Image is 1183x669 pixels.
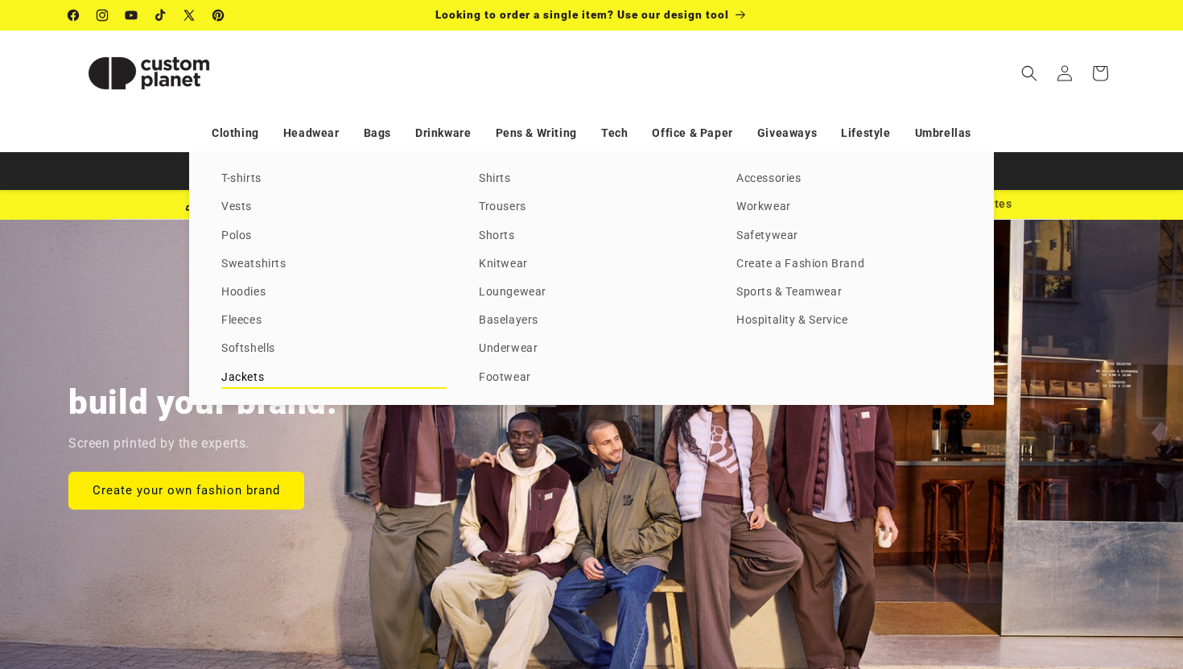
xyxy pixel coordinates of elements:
a: Polos [221,225,447,247]
a: Pens & Writing [496,119,577,147]
a: Create a Fashion Brand [736,254,962,275]
a: Underwear [479,338,704,360]
a: Hospitality & Service [736,310,962,332]
a: Giveaways [757,119,817,147]
a: Baselayers [479,310,704,332]
a: Footwear [479,367,704,389]
summary: Search [1012,56,1047,91]
a: Sports & Teamwear [736,282,962,304]
a: Trousers [479,196,704,218]
a: Jackets [221,367,447,389]
iframe: Chat Widget [907,495,1183,669]
a: Sweatshirts [221,254,447,275]
a: Drinkware [415,119,471,147]
a: Custom Planet [63,31,236,115]
a: Bags [364,119,391,147]
img: Custom Planet [68,37,229,109]
a: Vests [221,196,447,218]
a: Accessories [736,168,962,190]
a: Create your own fashion brand [68,471,304,509]
a: Clothing [212,119,259,147]
a: Umbrellas [915,119,971,147]
a: Shirts [479,168,704,190]
a: Office & Paper [652,119,732,147]
a: Hoodies [221,282,447,304]
h2: build your brand. [68,381,338,424]
a: Headwear [283,119,340,147]
a: T-shirts [221,168,447,190]
a: Workwear [736,196,962,218]
a: Knitwear [479,254,704,275]
a: Safetywear [736,225,962,247]
a: Lifestyle [841,119,890,147]
a: Fleeces [221,310,447,332]
a: Loungewear [479,282,704,304]
span: Looking to order a single item? Use our design tool [435,8,729,21]
a: Softshells [221,338,447,360]
a: Shorts [479,225,704,247]
p: Screen printed by the experts. [68,432,249,456]
a: Tech [601,119,628,147]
